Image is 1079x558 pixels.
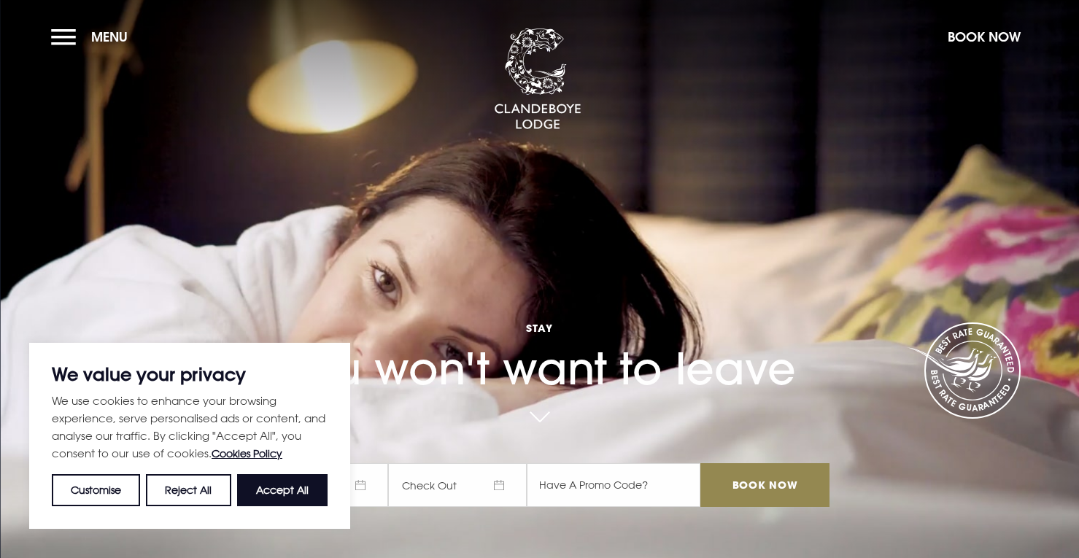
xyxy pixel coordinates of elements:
button: Customise [52,474,140,506]
button: Menu [51,21,135,53]
h1: You won't want to leave [250,285,829,395]
div: We value your privacy [29,343,350,529]
button: Accept All [237,474,328,506]
span: Stay [250,321,829,335]
span: Check Out [388,463,527,507]
button: Book Now [940,21,1028,53]
a: Cookies Policy [212,447,282,460]
button: Reject All [146,474,231,506]
p: We value your privacy [52,365,328,383]
img: Clandeboye Lodge [494,28,581,131]
input: Have A Promo Code? [527,463,700,507]
span: Menu [91,28,128,45]
input: Book Now [700,463,829,507]
p: We use cookies to enhance your browsing experience, serve personalised ads or content, and analys... [52,392,328,462]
